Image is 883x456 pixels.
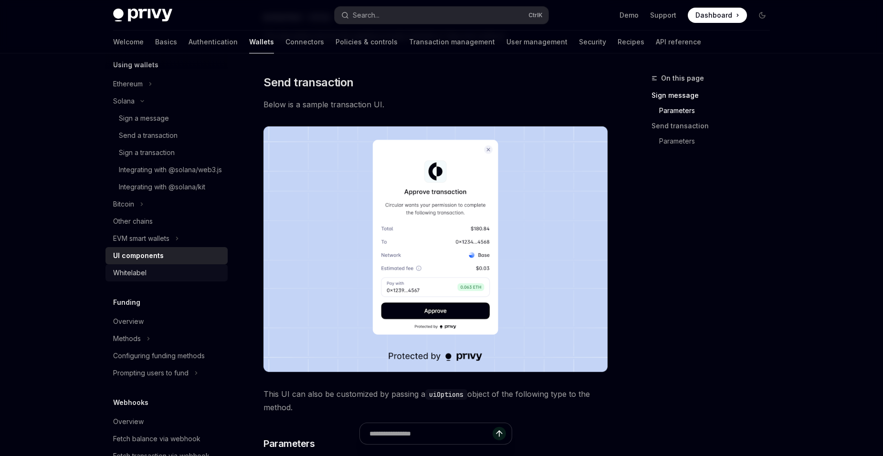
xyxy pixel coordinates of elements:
a: Configuring funding methods [105,347,228,364]
div: Integrating with @solana/web3.js [119,164,222,176]
a: User management [506,31,568,53]
a: Authentication [189,31,238,53]
div: Other chains [113,216,153,227]
button: Toggle dark mode [755,8,770,23]
div: Sign a message [119,113,169,124]
a: Other chains [105,213,228,230]
a: Integrating with @solana/kit [105,178,228,196]
div: Sign a transaction [119,147,175,158]
a: Fetch balance via webhook [105,430,228,447]
button: Send message [493,427,506,440]
span: Send transaction [263,75,353,90]
div: Methods [113,333,141,344]
span: Below is a sample transaction UI. [263,98,608,111]
a: Send a transaction [105,127,228,144]
h5: Webhooks [113,397,148,408]
div: Fetch balance via webhook [113,433,200,445]
div: UI components [113,250,164,261]
a: Security [579,31,606,53]
a: Overview [105,313,228,330]
span: Ctrl K [528,11,543,19]
div: Prompting users to fund [113,367,189,379]
div: Send a transaction [119,130,178,141]
a: Sign message [652,88,778,103]
a: Whitelabel [105,264,228,281]
img: images/Trans.png [263,126,608,372]
a: Demo [620,10,639,20]
div: Overview [113,416,144,427]
a: Sign a transaction [105,144,228,161]
a: API reference [656,31,701,53]
a: Integrating with @solana/web3.js [105,161,228,178]
button: Search...CtrlK [335,7,548,24]
a: Dashboard [688,8,747,23]
div: Solana [113,95,135,107]
a: Recipes [618,31,644,53]
div: Whitelabel [113,267,147,279]
span: On this page [661,73,704,84]
a: Welcome [113,31,144,53]
div: Configuring funding methods [113,350,205,362]
a: Parameters [659,134,778,149]
span: Dashboard [695,10,732,20]
div: Bitcoin [113,198,134,210]
a: Policies & controls [336,31,398,53]
h5: Funding [113,297,140,308]
div: Overview [113,316,144,327]
code: uiOptions [425,389,467,400]
a: Send transaction [652,118,778,134]
div: Integrating with @solana/kit [119,181,205,193]
a: Wallets [249,31,274,53]
a: Support [650,10,676,20]
div: Search... [353,10,379,21]
a: Parameters [659,103,778,118]
div: Ethereum [113,78,143,90]
a: Transaction management [409,31,495,53]
span: This UI can also be customized by passing a object of the following type to the method. [263,387,608,414]
img: dark logo [113,9,172,22]
a: Overview [105,413,228,430]
a: UI components [105,247,228,264]
div: EVM smart wallets [113,233,169,244]
a: Sign a message [105,110,228,127]
a: Connectors [285,31,324,53]
a: Basics [155,31,177,53]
